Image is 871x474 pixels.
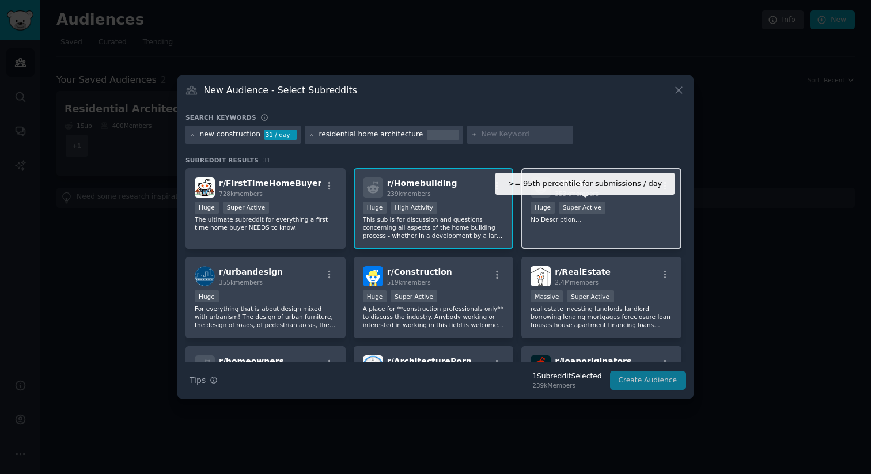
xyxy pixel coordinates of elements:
span: 239k members [387,190,431,197]
span: r/ Home [555,179,588,188]
span: Tips [190,374,206,386]
div: Super Active [559,202,605,214]
img: RealEstate [531,266,551,286]
div: new construction [200,130,260,140]
div: 31 / day [264,130,297,140]
span: 353k members [555,190,599,197]
span: 31 [263,157,271,164]
img: loanoriginators [531,355,551,376]
div: Super Active [223,202,270,214]
img: urbandesign [195,266,215,286]
h3: Search keywords [185,113,256,122]
div: High Activity [391,202,437,214]
p: real estate investing landlords landlord borrowing lending mortgages foreclosure loan houses hous... [531,305,672,329]
span: 355k members [219,279,263,286]
span: r/ ArchitecturePorn [387,357,472,366]
img: Construction [363,266,383,286]
span: r/ homeowners [219,357,284,366]
input: New Keyword [482,130,569,140]
div: Massive [531,290,563,302]
span: r/ FirstTimeHomeBuyer [219,179,321,188]
span: 728k members [219,190,263,197]
div: 239k Members [532,381,601,389]
p: No Description... [531,215,672,223]
span: 2.4M members [555,279,599,286]
p: A place for **construction professionals only** to discuss the industry. Anybody working or inter... [363,305,505,329]
div: residential home architecture [319,130,423,140]
p: The ultimate subreddit for everything a first time home buyer NEEDS to know. [195,215,336,232]
div: Huge [531,202,555,214]
div: Huge [195,290,219,302]
button: Tips [185,370,222,390]
div: 1 Subreddit Selected [532,371,601,382]
img: FirstTimeHomeBuyer [195,177,215,198]
div: Huge [195,202,219,214]
span: r/ urbandesign [219,267,283,276]
span: r/ loanoriginators [555,357,631,366]
div: Super Active [391,290,437,302]
span: 519k members [387,279,431,286]
img: ArchitecturePorn [363,355,383,376]
span: r/ Homebuilding [387,179,457,188]
div: Huge [363,290,387,302]
h3: New Audience - Select Subreddits [204,84,357,96]
div: Super Active [567,290,614,302]
span: r/ RealEstate [555,267,611,276]
span: Subreddit Results [185,156,259,164]
p: This sub is for discussion and questions concerning all aspects of the home building process - wh... [363,215,505,240]
span: r/ Construction [387,267,452,276]
p: For everything that is about design mixed with urbanism! The design of urban furniture, the desig... [195,305,336,329]
div: Huge [363,202,387,214]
